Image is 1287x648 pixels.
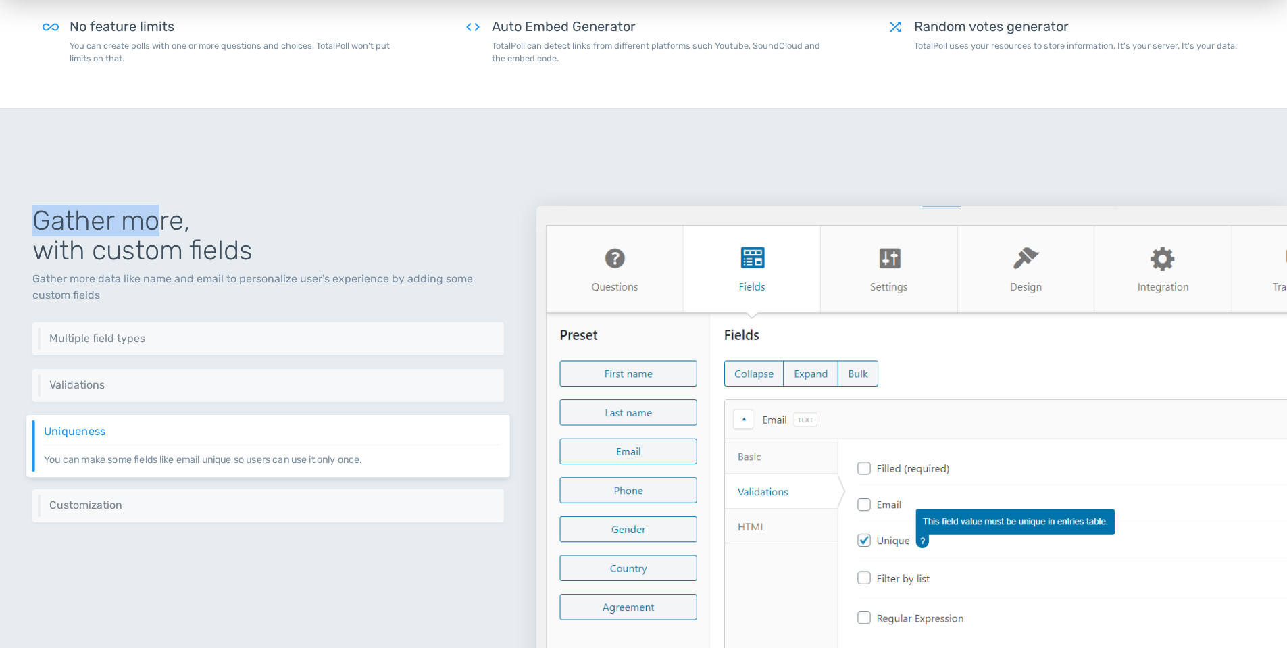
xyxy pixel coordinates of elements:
span: all_inclusive [43,19,59,65]
h5: Auto Embed Generator [492,19,822,34]
p: TotalPoll uses your resources to store information, It's your server, It's your data. [914,39,1237,52]
span: code [465,19,481,65]
p: Customize different aspects of the custom field like label, placeholder, CSS class and much more. [49,512,494,512]
p: TotalPoll can detect links from different platforms such Youtube, SoundCloud and the embed code. [492,39,822,65]
p: A set of validation rules to collect data in a safer way. [49,391,494,392]
p: You can make some fields like email unique so users can use it only once. [44,444,499,466]
h5: Random votes generator [914,19,1237,34]
h6: Validations [49,379,494,391]
p: You can create polls with one or more questions and choices, TotalPoll won't put limits on that. [70,39,400,65]
h6: Customization [49,499,494,512]
h6: Multiple field types [49,332,494,345]
h6: Uniqueness [44,425,499,437]
h5: No feature limits [70,19,400,34]
p: Gather more data like name and email to personalize user's experience by adding some custom fields [32,271,504,303]
span: shuffle [887,19,903,65]
p: 5 different types of fields that allow you to gather different shapes of data. [49,345,494,345]
h1: Gather more, with custom fields [32,206,504,266]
